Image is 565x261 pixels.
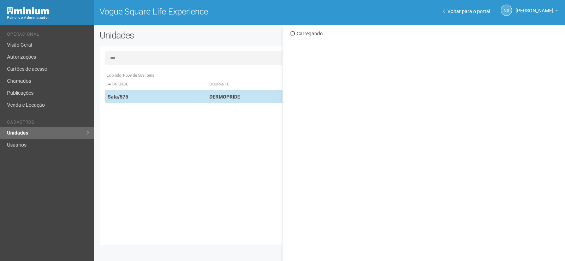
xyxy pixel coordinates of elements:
h2: Unidades [100,30,285,41]
img: Minium [7,7,49,14]
a: NS [501,5,512,16]
li: Cadastros [7,120,89,127]
strong: Sala/575 [108,94,128,100]
h1: Vogue Square Life Experience [100,7,325,16]
li: Operacional [7,32,89,39]
a: Voltar para o portal [443,8,490,14]
strong: DERMOPRIDE [209,94,240,100]
th: Unidade: activate to sort column descending [105,79,207,90]
div: Exibindo 1-509 de 509 itens [105,72,555,79]
a: [PERSON_NAME] [516,9,558,14]
div: Carregando... [290,30,559,37]
th: Ocupante: activate to sort column ascending [207,79,392,90]
div: Painel do Administrador [7,14,89,21]
span: Nicolle Silva [516,1,553,13]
